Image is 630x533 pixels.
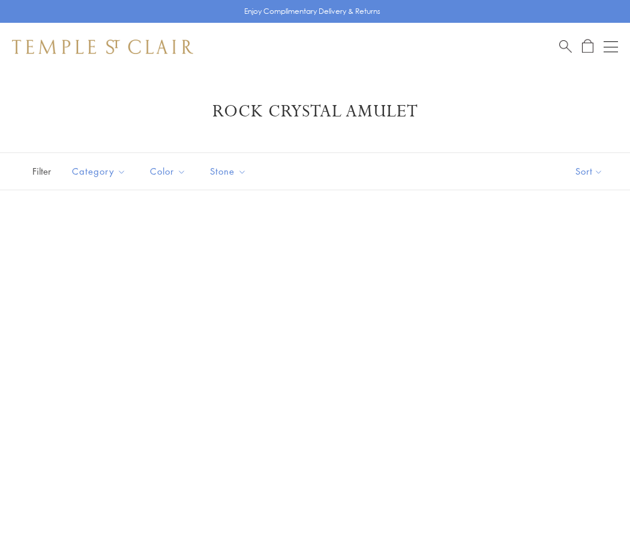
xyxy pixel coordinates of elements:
[604,40,618,54] button: Open navigation
[244,5,380,17] p: Enjoy Complimentary Delivery & Returns
[582,39,593,54] a: Open Shopping Bag
[559,39,572,54] a: Search
[201,158,256,185] button: Stone
[144,164,195,179] span: Color
[66,164,135,179] span: Category
[141,158,195,185] button: Color
[204,164,256,179] span: Stone
[548,153,630,190] button: Show sort by
[63,158,135,185] button: Category
[30,101,600,122] h1: Rock Crystal Amulet
[12,40,193,54] img: Temple St. Clair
